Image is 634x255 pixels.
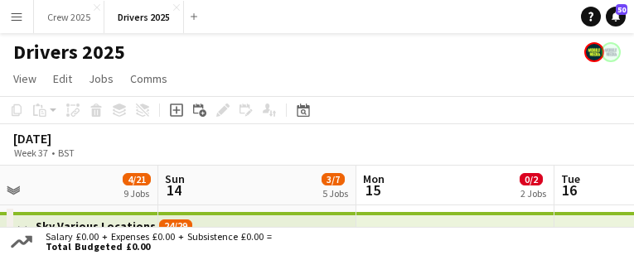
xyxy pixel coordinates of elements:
[46,242,272,252] span: Total Budgeted £0.00
[36,219,156,233] h3: Sky Various Locations
[606,7,626,26] a: 50
[123,68,174,89] a: Comms
[13,40,125,65] h1: Drivers 2025
[13,71,36,86] span: View
[616,4,627,15] span: 50
[520,187,546,200] div: 2 Jobs
[89,71,114,86] span: Jobs
[162,180,185,200] span: 14
[561,171,580,186] span: Tue
[46,68,79,89] a: Edit
[520,173,543,185] span: 0/2
[361,180,385,200] span: 15
[584,42,604,62] app-user-avatar: Nicola Price
[36,232,275,252] div: Salary £0.00 + Expenses £0.00 + Subsistence £0.00 =
[165,171,185,186] span: Sun
[559,180,580,200] span: 16
[159,219,192,232] span: 24/29
[34,1,104,33] button: Crew 2025
[130,71,167,86] span: Comms
[322,173,345,185] span: 3/7
[123,173,151,185] span: 4/21
[104,1,184,33] button: Drivers 2025
[58,147,75,159] div: BST
[363,171,385,186] span: Mon
[10,147,51,159] span: Week 37
[601,42,621,62] app-user-avatar: Claire Stewart
[322,187,348,200] div: 5 Jobs
[123,187,150,200] div: 9 Jobs
[7,68,43,89] a: View
[13,130,113,147] div: [DATE]
[82,68,120,89] a: Jobs
[53,71,72,86] span: Edit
